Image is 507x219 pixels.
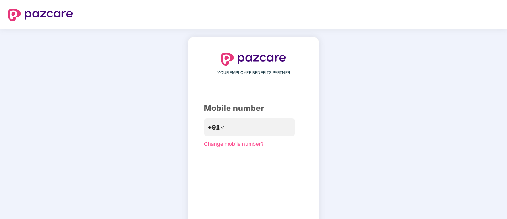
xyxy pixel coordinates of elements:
[220,125,225,130] span: down
[208,122,220,132] span: +91
[204,102,303,114] div: Mobile number
[8,9,73,21] img: logo
[217,70,290,76] span: YOUR EMPLOYEE BENEFITS PARTNER
[204,141,264,147] a: Change mobile number?
[221,53,286,66] img: logo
